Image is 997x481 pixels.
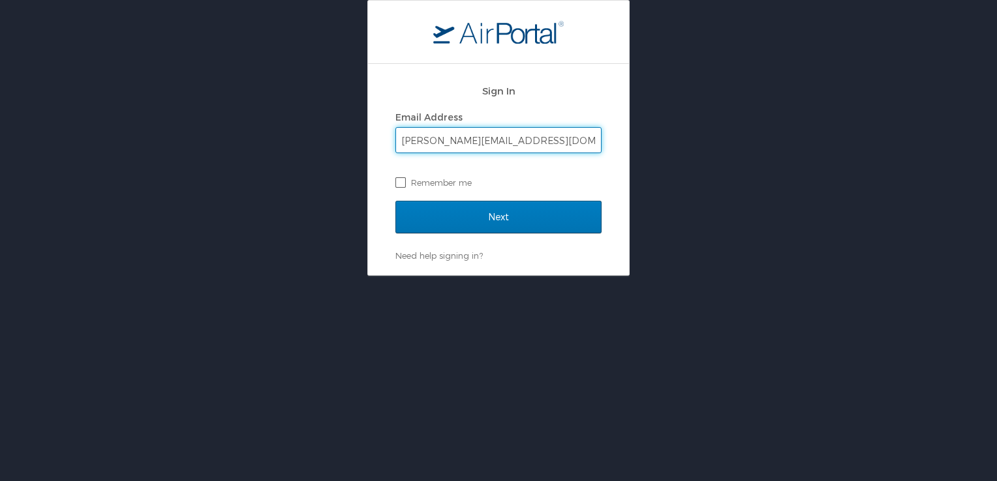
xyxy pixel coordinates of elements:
label: Remember me [395,173,602,192]
a: Need help signing in? [395,250,483,261]
h2: Sign In [395,83,602,98]
img: logo [433,20,564,44]
label: Email Address [395,111,463,123]
input: Next [395,201,602,233]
